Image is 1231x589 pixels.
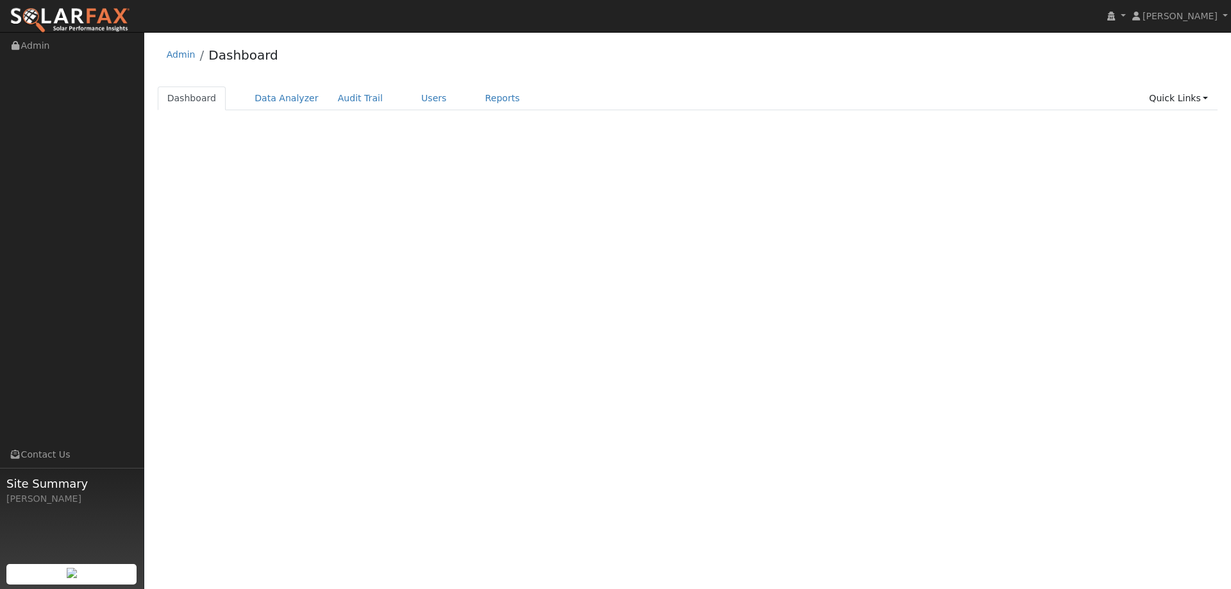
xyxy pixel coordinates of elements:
a: Audit Trail [328,87,392,110]
a: Data Analyzer [245,87,328,110]
a: Quick Links [1139,87,1218,110]
a: Dashboard [158,87,226,110]
a: Users [412,87,456,110]
img: retrieve [67,568,77,578]
a: Reports [476,87,530,110]
span: Site Summary [6,475,137,492]
span: [PERSON_NAME] [1143,11,1218,21]
a: Dashboard [208,47,278,63]
div: [PERSON_NAME] [6,492,137,506]
img: SolarFax [10,7,130,34]
a: Admin [167,49,196,60]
